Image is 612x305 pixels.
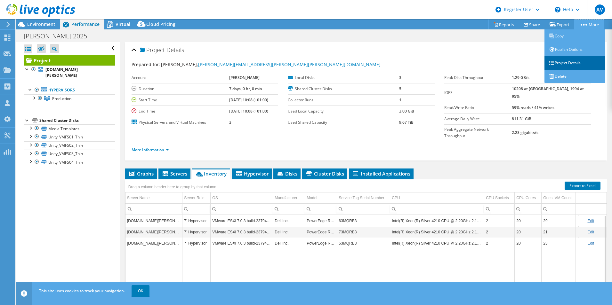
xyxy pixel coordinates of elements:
[337,203,390,215] td: Column Service Tag Serial Number, Filter cell
[544,29,605,43] a: Copy
[277,170,297,177] span: Disks
[125,192,182,204] td: Server Name Column
[512,105,554,110] b: 59% reads / 41% writes
[484,215,515,226] td: Column CPU Sockets, Value 2
[24,66,115,80] a: [DOMAIN_NAME][PERSON_NAME]
[27,21,55,27] span: Environment
[542,238,579,249] td: Column Guest VM Count, Value 23
[399,86,401,91] b: 5
[24,141,115,150] a: Unity_VMFS02_Thin
[182,238,211,249] td: Column Server Role, Value Hypervisor
[21,33,97,40] h1: [PERSON_NAME] 2025
[229,120,231,125] b: 3
[132,74,229,81] label: Account
[24,94,115,103] a: Production
[519,20,545,29] a: Share
[390,192,484,204] td: CPU Column
[195,170,227,177] span: Inventory
[229,86,262,91] b: 7 days, 0 hr, 0 min
[39,288,125,293] span: This site uses cookies to track your navigation.
[128,170,154,177] span: Graphs
[132,147,169,152] a: More Information
[125,238,182,249] td: Column Server Name, Value dsubbly819.corp.draeger.global
[132,61,160,67] label: Prepared for:
[127,194,150,202] div: Server Name
[512,75,529,80] b: 1.29 GB/s
[273,226,305,238] td: Column Manufacturer, Value Dell Inc.
[337,226,390,238] td: Column Service Tag Serial Number, Value 73MQRB3
[24,124,115,133] a: Media Templates
[399,97,401,103] b: 1
[390,215,484,226] td: Column CPU, Value Intel(R) Xeon(R) Silver 4210 CPU @ 2.20GHz 2.19 GHz
[305,170,344,177] span: Cluster Disks
[390,203,484,215] td: Column CPU, Filter cell
[305,192,337,204] td: Model Column
[595,4,605,15] span: AV
[235,170,269,177] span: Hypervisor
[273,238,305,249] td: Column Manufacturer, Value Dell Inc.
[337,192,390,204] td: Service Tag Serial Number Column
[182,215,211,226] td: Column Server Role, Value Hypervisor
[184,228,209,236] div: Hypervisor
[211,203,273,215] td: Column OS, Filter cell
[484,226,515,238] td: Column CPU Sockets, Value 2
[515,215,542,226] td: Column CPU Cores, Value 20
[71,21,100,27] span: Performance
[542,203,579,215] td: Column Guest VM Count, Filter cell
[390,238,484,249] td: Column CPU, Value Intel(R) Xeon(R) Silver 4210 CPU @ 2.20GHz 2.19 GHz
[132,119,229,126] label: Physical Servers and Virtual Machines
[184,239,209,247] div: Hypervisor
[484,203,515,215] td: Column CPU Sockets, Filter cell
[132,285,149,297] a: OK
[229,97,268,103] b: [DATE] 10:08 (+01:00)
[211,192,273,204] td: OS Column
[542,192,579,204] td: Guest VM Count Column
[288,108,399,114] label: Used Local Capacity
[45,67,78,78] b: [DOMAIN_NAME][PERSON_NAME]
[24,150,115,158] a: Unity_VMFS03_Thin
[515,238,542,249] td: Column CPU Cores, Value 20
[166,46,184,54] span: Details
[565,182,600,190] a: Export to Excel
[273,203,305,215] td: Column Manufacturer, Filter cell
[337,238,390,249] td: Column Service Tag Serial Number, Value 53MQRB3
[555,7,560,12] svg: \n
[542,215,579,226] td: Column Guest VM Count, Value 29
[288,74,399,81] label: Local Disks
[444,105,512,111] label: Read/Write Ratio
[399,108,414,114] b: 3.00 GiB
[288,119,399,126] label: Used Shared Capacity
[352,170,410,177] span: Installed Applications
[574,20,604,29] a: More
[182,192,211,204] td: Server Role Column
[587,230,594,234] a: Edit
[486,194,509,202] div: CPU Sockets
[305,226,337,238] td: Column Model, Value PowerEdge R740
[52,96,71,101] span: Production
[392,194,400,202] div: CPU
[125,226,182,238] td: Column Server Name, Value dsubbly818.corp.draeger.global
[24,55,115,66] a: Project
[399,75,401,80] b: 3
[132,97,229,103] label: Start Time
[288,86,399,92] label: Shared Cluster Disks
[184,217,209,225] div: Hypervisor
[307,194,317,202] div: Model
[512,116,531,121] b: 811.31 GiB
[544,70,605,83] a: Delete
[587,219,594,223] a: Edit
[390,226,484,238] td: Column CPU, Value Intel(R) Xeon(R) Silver 4210 CPU @ 2.20GHz 2.19 GHz
[125,215,182,226] td: Column Server Name, Value dsubbly817.corp.draeger.global
[444,90,512,96] label: IOPS
[305,215,337,226] td: Column Model, Value PowerEdge R740
[337,215,390,226] td: Column Service Tag Serial Number, Value 63MQRB3
[545,20,575,29] a: Export
[488,20,519,29] a: Reports
[288,97,399,103] label: Collector Runs
[484,192,515,204] td: CPU Sockets Column
[198,61,381,67] a: [PERSON_NAME][EMAIL_ADDRESS][PERSON_NAME][PERSON_NAME][DOMAIN_NAME]
[229,108,268,114] b: [DATE] 10:08 (+01:00)
[273,192,305,204] td: Manufacturer Column
[512,130,538,135] b: 2.23 gigabits/s
[184,194,204,202] div: Server Role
